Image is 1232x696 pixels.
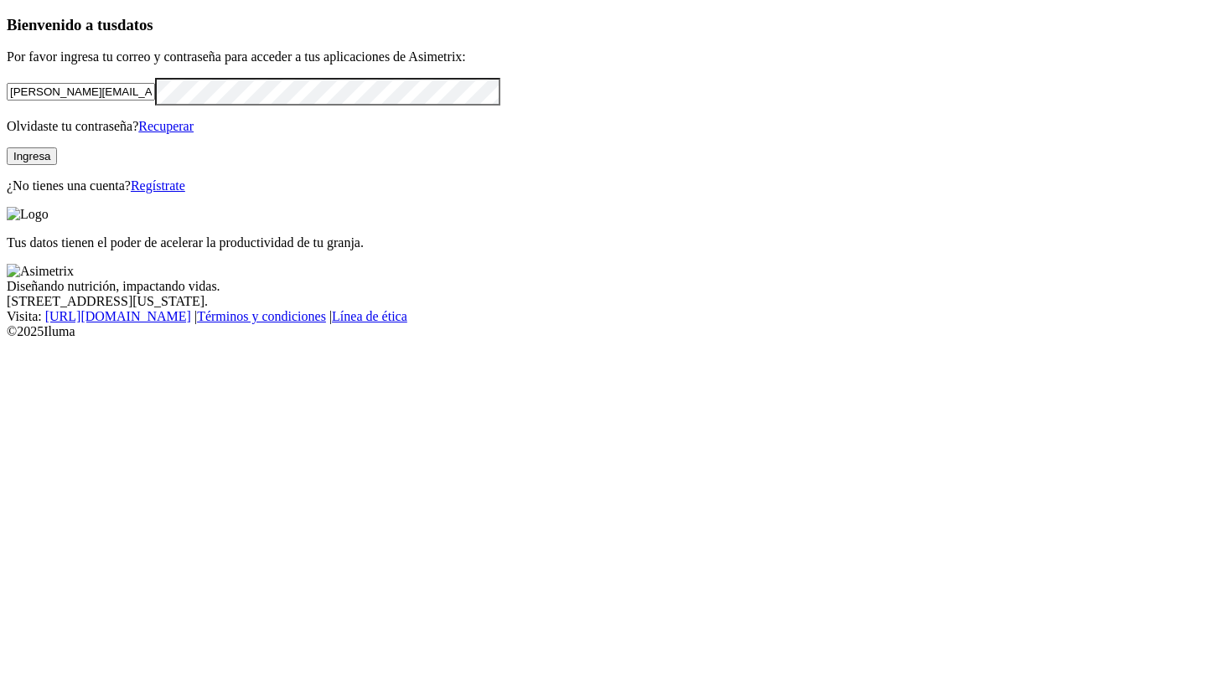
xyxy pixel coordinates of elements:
p: Olvidaste tu contraseña? [7,119,1225,134]
p: ¿No tienes una cuenta? [7,178,1225,193]
input: Tu correo [7,83,155,101]
div: [STREET_ADDRESS][US_STATE]. [7,294,1225,309]
p: Por favor ingresa tu correo y contraseña para acceder a tus aplicaciones de Asimetrix: [7,49,1225,64]
a: Línea de ética [332,309,407,323]
div: Visita : | | [7,309,1225,324]
img: Asimetrix [7,264,74,279]
span: datos [117,16,153,34]
img: Logo [7,207,49,222]
p: Tus datos tienen el poder de acelerar la productividad de tu granja. [7,235,1225,250]
div: Diseñando nutrición, impactando vidas. [7,279,1225,294]
a: [URL][DOMAIN_NAME] [45,309,191,323]
div: © 2025 Iluma [7,324,1225,339]
button: Ingresa [7,147,57,165]
a: Recuperar [138,119,194,133]
a: Regístrate [131,178,185,193]
a: Términos y condiciones [197,309,326,323]
h3: Bienvenido a tus [7,16,1225,34]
